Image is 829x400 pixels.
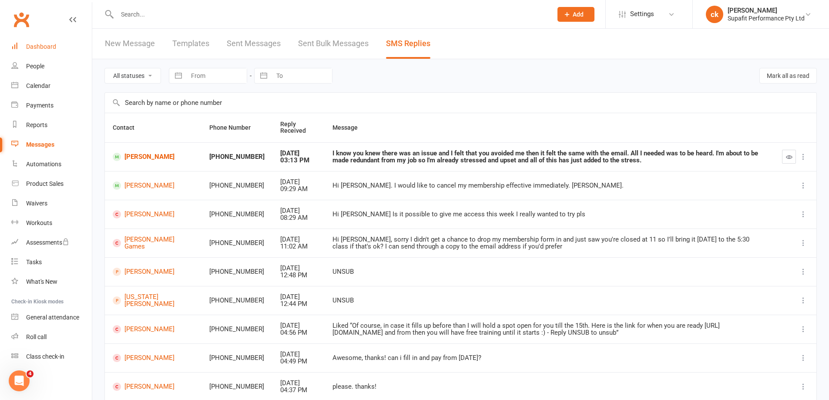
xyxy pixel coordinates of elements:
a: [PERSON_NAME] [113,268,194,276]
div: [DATE] [280,150,317,157]
div: Supafit Performance Pty Ltd [728,14,805,22]
a: [PERSON_NAME] [113,182,194,190]
a: SMS Replies [386,29,430,59]
div: [DATE] [280,351,317,358]
th: Reply Received [272,113,325,142]
a: New Message [105,29,155,59]
div: 12:44 PM [280,300,317,308]
div: Hi [PERSON_NAME] Is it possible to give me access this week I really wanted to try pls [332,211,766,218]
a: Workouts [11,213,92,233]
div: 03:13 PM [280,157,317,164]
div: 11:02 AM [280,243,317,250]
a: Roll call [11,327,92,347]
th: Contact [105,113,201,142]
div: [PHONE_NUMBER] [209,297,265,304]
a: Dashboard [11,37,92,57]
a: Reports [11,115,92,135]
div: [DATE] [280,265,317,272]
div: [PERSON_NAME] [728,7,805,14]
button: Mark all as read [759,68,817,84]
div: Assessments [26,239,69,246]
div: Automations [26,161,61,168]
button: Add [557,7,594,22]
div: [DATE] [280,322,317,329]
div: [DATE] [280,207,317,215]
div: Dashboard [26,43,56,50]
a: [PERSON_NAME] [113,153,194,161]
a: Class kiosk mode [11,347,92,366]
input: Search... [114,8,546,20]
div: [PHONE_NUMBER] [209,354,265,362]
div: Workouts [26,219,52,226]
div: Tasks [26,259,42,266]
div: 04:49 PM [280,358,317,365]
div: please. thanks! [332,383,766,390]
div: Product Sales [26,180,64,187]
div: 12:48 PM [280,272,317,279]
div: Roll call [26,333,47,340]
div: [PHONE_NUMBER] [209,239,265,247]
div: Liked “Of course, in case it fills up before than I will hold a spot open for you till the 15th. ... [332,322,766,336]
a: [PERSON_NAME] [113,210,194,218]
span: 4 [27,370,34,377]
a: Clubworx [10,9,32,30]
th: Phone Number [201,113,272,142]
iframe: Intercom live chat [9,370,30,391]
div: 08:29 AM [280,214,317,222]
a: Product Sales [11,174,92,194]
div: [DATE] [280,178,317,186]
a: Calendar [11,76,92,96]
a: People [11,57,92,76]
a: Sent Messages [227,29,281,59]
div: Reports [26,121,47,128]
div: [DATE] [280,380,317,387]
div: UNSUB [332,268,766,276]
a: General attendance kiosk mode [11,308,92,327]
a: [PERSON_NAME] [113,325,194,333]
div: [PHONE_NUMBER] [209,383,265,390]
a: Tasks [11,252,92,272]
div: [PHONE_NUMBER] [209,326,265,333]
span: Add [573,11,584,18]
div: UNSUB [332,297,766,304]
span: Settings [630,4,654,24]
div: Waivers [26,200,47,207]
div: Class check-in [26,353,64,360]
div: What's New [26,278,57,285]
div: [DATE] [280,236,317,243]
div: Messages [26,141,54,148]
a: Templates [172,29,209,59]
div: People [26,63,44,70]
div: Payments [26,102,54,109]
div: 04:37 PM [280,387,317,394]
div: Hi [PERSON_NAME], sorry I didn't get a chance to drop my membership form in and just saw you're c... [332,236,766,250]
div: [PHONE_NUMBER] [209,153,265,161]
div: I know you knew there was an issue and I felt that you avoided me then it felt the same with the ... [332,150,766,164]
div: Awesome, thanks! can i fill in and pay from [DATE]? [332,354,766,362]
div: General attendance [26,314,79,321]
a: Waivers [11,194,92,213]
div: [PHONE_NUMBER] [209,268,265,276]
div: [PHONE_NUMBER] [209,211,265,218]
div: ck [706,6,723,23]
a: Assessments [11,233,92,252]
a: Automations [11,155,92,174]
input: From [186,68,247,83]
div: Hi [PERSON_NAME]. I would like to cancel my membership effective immediately. [PERSON_NAME]. [332,182,766,189]
div: [PHONE_NUMBER] [209,182,265,189]
div: [DATE] [280,293,317,301]
input: Search by name or phone number [105,93,816,113]
a: [PERSON_NAME] [113,354,194,362]
a: [PERSON_NAME] Games [113,236,194,250]
div: 04:56 PM [280,329,317,336]
a: Payments [11,96,92,115]
div: 09:29 AM [280,185,317,193]
a: [PERSON_NAME] [113,383,194,391]
input: To [272,68,332,83]
a: Sent Bulk Messages [298,29,369,59]
div: Calendar [26,82,50,89]
a: What's New [11,272,92,292]
a: [US_STATE][PERSON_NAME] [113,293,194,308]
a: Messages [11,135,92,155]
th: Message [325,113,774,142]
